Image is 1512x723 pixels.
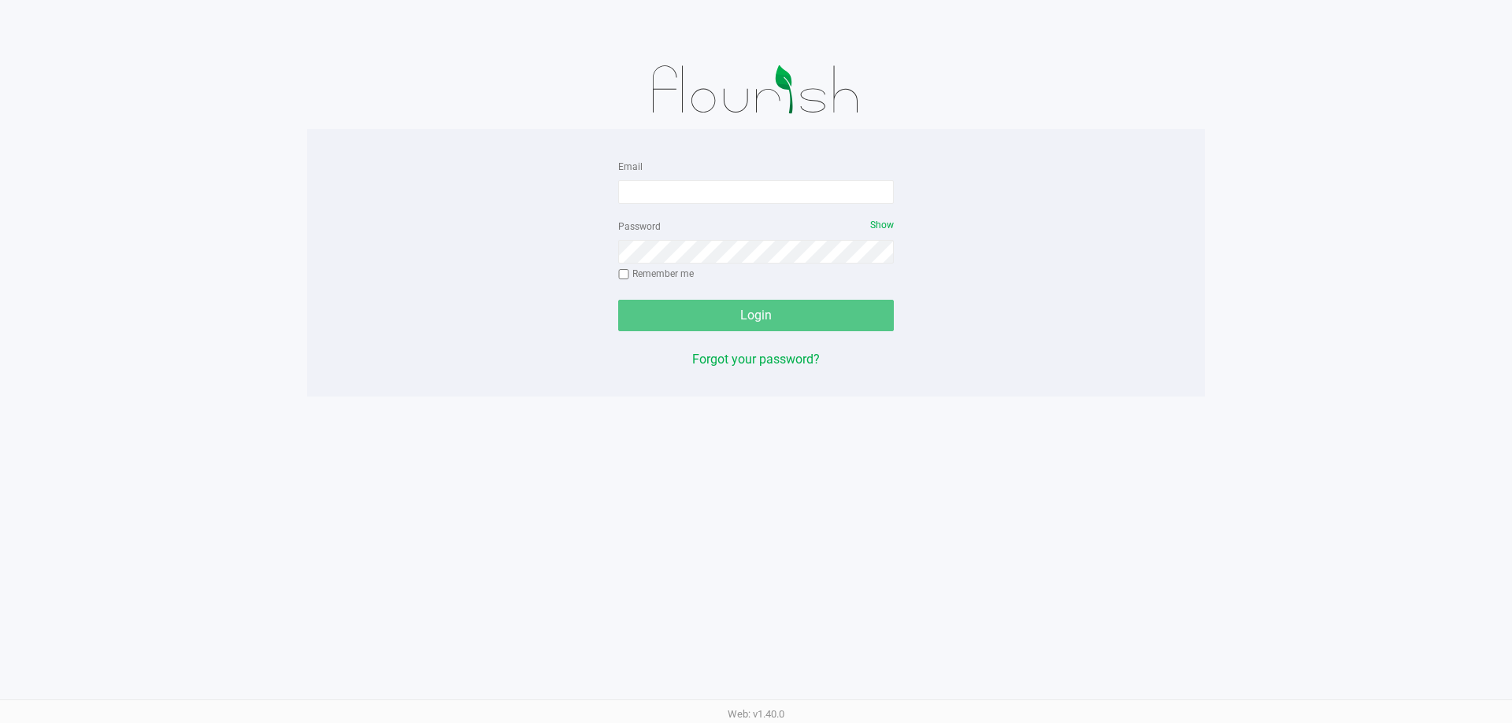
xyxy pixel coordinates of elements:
span: Web: v1.40.0 [728,708,784,720]
button: Forgot your password? [692,350,820,369]
label: Password [618,219,661,234]
span: Show [870,219,894,231]
label: Email [618,160,643,174]
input: Remember me [618,269,629,280]
label: Remember me [618,267,694,281]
